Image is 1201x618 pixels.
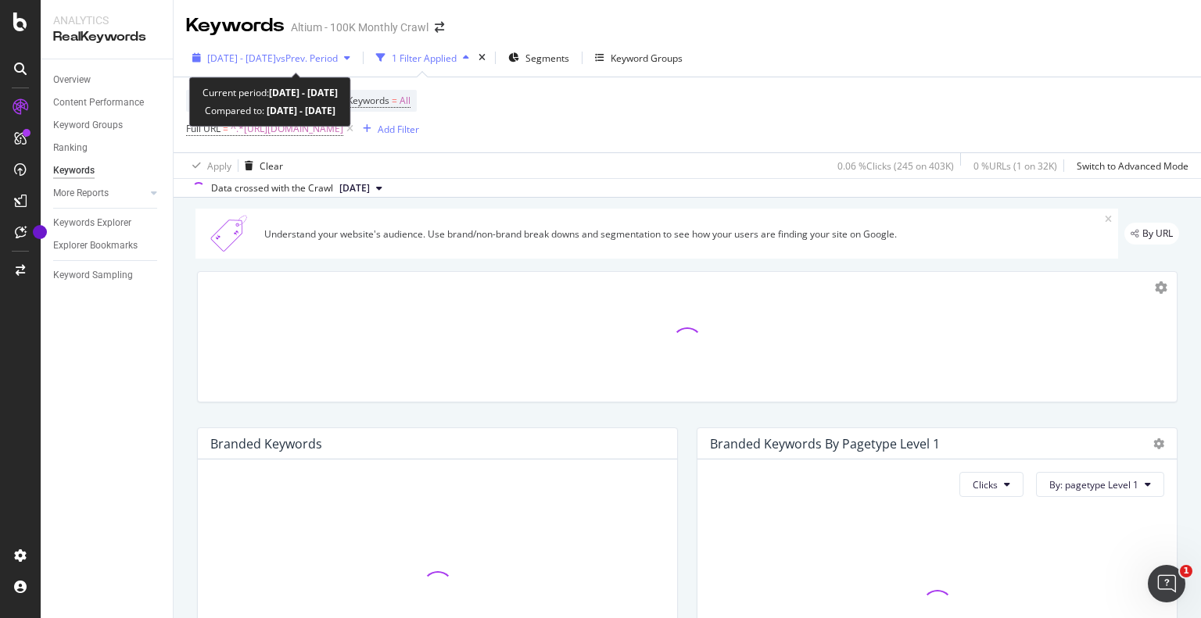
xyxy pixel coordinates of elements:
[53,117,162,134] a: Keyword Groups
[959,472,1024,497] button: Clicks
[347,94,389,107] span: Keywords
[33,225,47,239] div: Tooltip anchor
[207,52,276,65] span: [DATE] - [DATE]
[53,72,91,88] div: Overview
[973,478,998,491] span: Clicks
[392,94,397,107] span: =
[264,104,335,117] b: [DATE] - [DATE]
[203,84,338,102] div: Current period:
[276,52,338,65] span: vs Prev. Period
[223,122,228,135] span: =
[475,50,489,66] div: times
[269,86,338,99] b: [DATE] - [DATE]
[1070,153,1188,178] button: Switch to Advanced Mode
[973,159,1057,173] div: 0 % URLs ( 1 on 32K )
[1180,565,1192,577] span: 1
[339,181,370,195] span: 2025 Sep. 17th
[502,45,575,70] button: Segments
[611,52,683,65] div: Keyword Groups
[370,45,475,70] button: 1 Filter Applied
[53,215,162,231] a: Keywords Explorer
[53,140,162,156] a: Ranking
[238,153,283,178] button: Clear
[53,13,160,28] div: Analytics
[392,52,457,65] div: 1 Filter Applied
[53,185,109,202] div: More Reports
[231,118,343,140] span: ^.*[URL][DOMAIN_NAME]
[53,95,162,111] a: Content Performance
[211,181,333,195] div: Data crossed with the Crawl
[53,95,144,111] div: Content Performance
[260,159,283,173] div: Clear
[202,215,258,252] img: Xn5yXbTLC6GvtKIoinKAiP4Hm0QJ922KvQwAAAAASUVORK5CYII=
[53,267,162,284] a: Keyword Sampling
[357,120,419,138] button: Add Filter
[1077,159,1188,173] div: Switch to Advanced Mode
[53,267,133,284] div: Keyword Sampling
[1124,223,1179,245] div: legacy label
[1036,472,1164,497] button: By: pagetype Level 1
[589,45,689,70] button: Keyword Groups
[525,52,569,65] span: Segments
[53,238,162,254] a: Explorer Bookmarks
[1148,565,1185,602] iframe: Intercom live chat
[378,123,419,136] div: Add Filter
[205,102,335,120] div: Compared to:
[837,159,954,173] div: 0.06 % Clicks ( 245 on 403K )
[207,159,231,173] div: Apply
[53,185,146,202] a: More Reports
[53,28,160,46] div: RealKeywords
[186,153,231,178] button: Apply
[186,13,285,39] div: Keywords
[291,20,428,35] div: Altium - 100K Monthly Crawl
[264,227,1105,241] div: Understand your website's audience. Use brand/non-brand break downs and segmentation to see how y...
[53,238,138,254] div: Explorer Bookmarks
[53,117,123,134] div: Keyword Groups
[333,179,389,198] button: [DATE]
[53,215,131,231] div: Keywords Explorer
[53,140,88,156] div: Ranking
[710,436,940,452] div: Branded Keywords By pagetype Level 1
[435,22,444,33] div: arrow-right-arrow-left
[53,163,162,179] a: Keywords
[210,436,322,452] div: Branded Keywords
[53,72,162,88] a: Overview
[186,45,357,70] button: [DATE] - [DATE]vsPrev. Period
[1049,478,1138,491] span: By: pagetype Level 1
[53,163,95,179] div: Keywords
[186,122,220,135] span: Full URL
[1142,229,1173,238] span: By URL
[400,90,410,112] span: All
